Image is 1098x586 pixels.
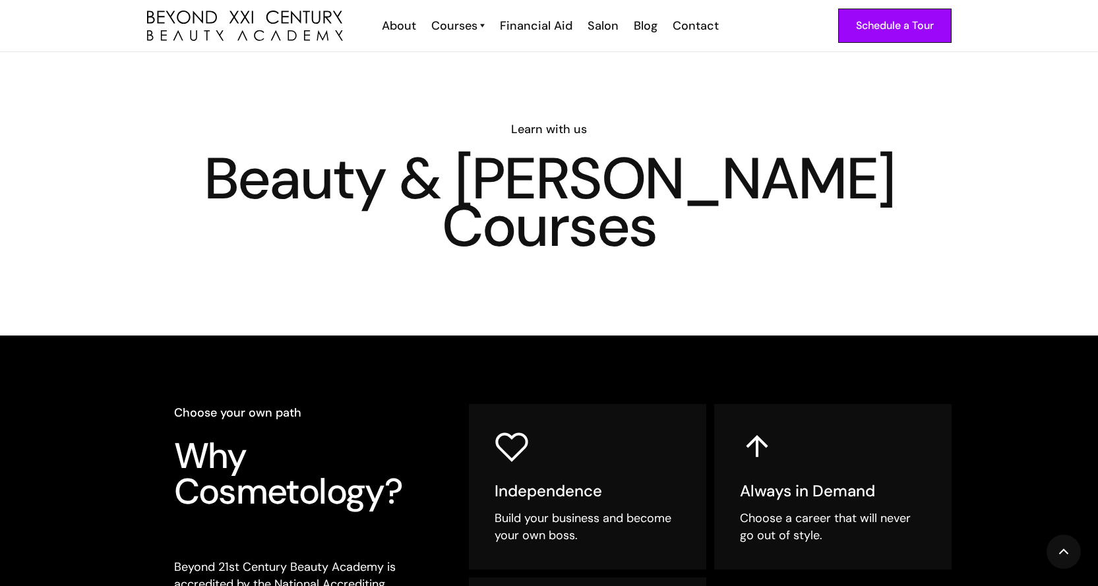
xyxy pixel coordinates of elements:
a: About [373,17,423,34]
h5: Independence [495,481,681,501]
div: Choose a career that will never go out of style. [740,510,926,544]
a: Schedule a Tour [838,9,952,43]
a: Salon [579,17,625,34]
h6: Learn with us [147,121,952,138]
h6: Choose your own path [174,404,431,421]
div: Courses [431,17,477,34]
a: Financial Aid [491,17,579,34]
div: About [382,17,416,34]
h5: Always in Demand [740,481,926,501]
a: Blog [625,17,664,34]
div: Salon [588,17,619,34]
div: Contact [673,17,719,34]
div: Blog [634,17,657,34]
img: up arrow [740,430,774,464]
div: Build your business and become your own boss. [495,510,681,544]
a: Courses [431,17,485,34]
img: beyond 21st century beauty academy logo [147,11,343,42]
div: Financial Aid [500,17,572,34]
a: Contact [664,17,725,34]
div: Schedule a Tour [856,17,934,34]
h3: Why Cosmetology? [174,438,431,510]
img: heart icon [495,430,529,464]
h1: Beauty & [PERSON_NAME] Courses [147,155,952,250]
